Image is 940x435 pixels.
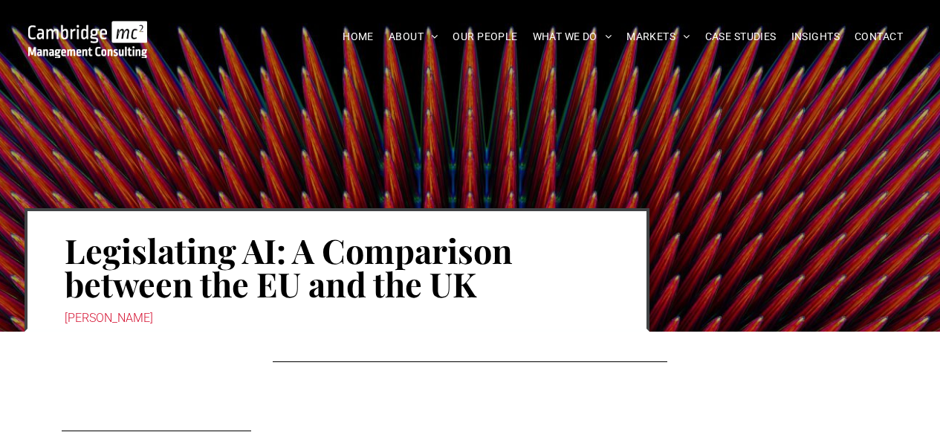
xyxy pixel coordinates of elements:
a: ABOUT [381,25,446,48]
a: OUR PEOPLE [445,25,525,48]
a: MARKETS [619,25,697,48]
div: [PERSON_NAME] [65,308,609,329]
a: INSIGHTS [784,25,847,48]
a: CONTACT [847,25,910,48]
img: Go to Homepage [28,21,148,58]
a: WHAT WE DO [525,25,620,48]
a: CASE STUDIES [698,25,784,48]
a: Your Business Transformed | Cambridge Management Consulting [28,23,148,39]
a: HOME [335,25,381,48]
h1: Legislating AI: A Comparison between the EU and the UK [65,232,609,302]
